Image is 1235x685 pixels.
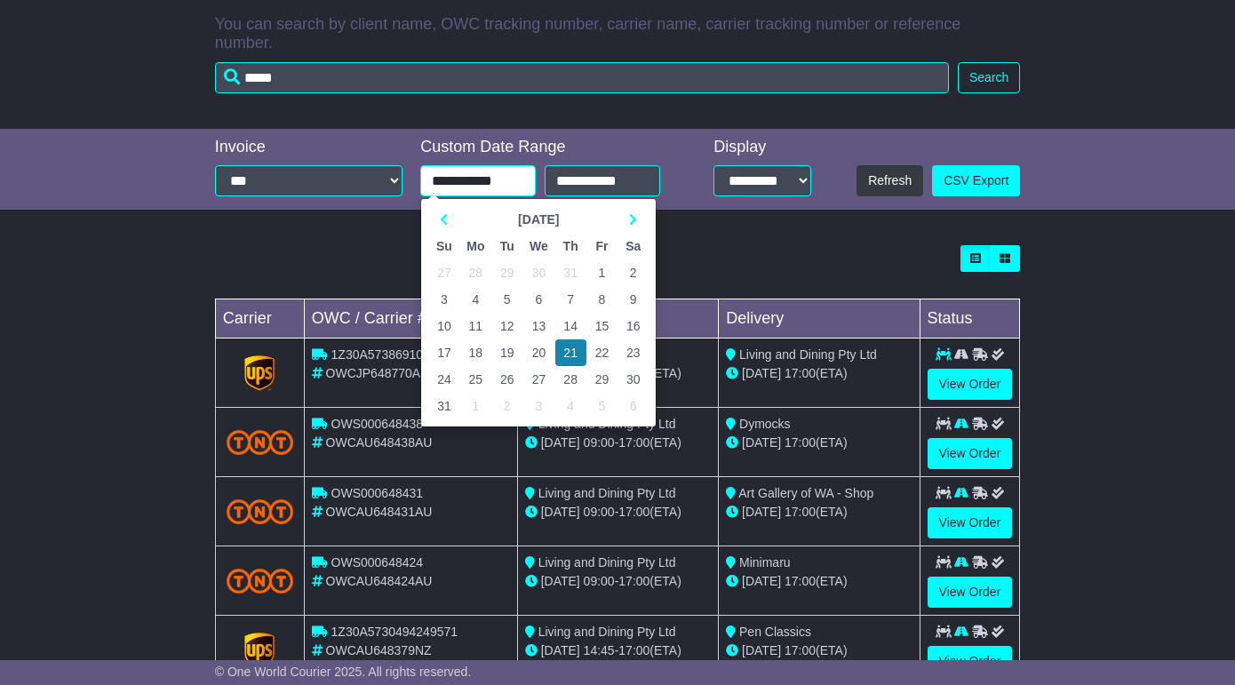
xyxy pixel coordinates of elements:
[491,259,522,286] td: 29
[586,286,617,313] td: 8
[215,665,472,679] span: © One World Courier 2025. All rights reserved.
[460,233,492,259] th: Mo
[538,486,676,500] span: Living and Dining Pty Ltd
[331,625,458,639] span: 1Z30A5730494249571
[928,577,1013,608] a: View Order
[742,366,781,380] span: [DATE]
[227,430,293,454] img: TNT_Domestic.png
[522,233,554,259] th: We
[522,286,554,313] td: 6
[525,434,711,452] div: - (ETA)
[928,369,1013,400] a: View Order
[555,233,586,259] th: Th
[584,643,615,657] span: 14:45
[326,435,433,450] span: OWCAU648438AU
[428,366,459,393] td: 24
[522,393,554,419] td: 3
[227,569,293,593] img: TNT_Domestic.png
[617,313,649,339] td: 16
[555,313,586,339] td: 14
[586,339,617,366] td: 22
[428,286,459,313] td: 3
[555,339,586,366] td: 21
[326,643,432,657] span: OWCAU648379NZ
[522,259,554,286] td: 30
[618,643,649,657] span: 17:00
[617,393,649,419] td: 6
[618,505,649,519] span: 17:00
[326,574,433,588] span: OWCAU648424AU
[541,505,580,519] span: [DATE]
[928,507,1013,538] a: View Order
[460,259,492,286] td: 28
[541,643,580,657] span: [DATE]
[618,574,649,588] span: 17:00
[541,435,580,450] span: [DATE]
[857,165,923,196] button: Refresh
[785,643,816,657] span: 17:00
[742,574,781,588] span: [DATE]
[215,138,403,157] div: Invoice
[215,299,304,339] td: Carrier
[555,259,586,286] td: 31
[586,233,617,259] th: Fr
[584,505,615,519] span: 09:00
[726,503,912,522] div: (ETA)
[586,393,617,419] td: 5
[726,364,912,383] div: (ETA)
[428,259,459,286] td: 27
[460,206,617,233] th: Select Month
[331,486,424,500] span: OWS000648431
[785,366,816,380] span: 17:00
[331,347,458,362] span: 1Z30A5738691013239
[739,417,791,431] span: Dymocks
[522,339,554,366] td: 20
[617,233,649,259] th: Sa
[586,366,617,393] td: 29
[586,313,617,339] td: 15
[525,503,711,522] div: - (ETA)
[617,339,649,366] td: 23
[525,641,711,660] div: - (ETA)
[522,366,554,393] td: 27
[617,366,649,393] td: 30
[491,366,522,393] td: 26
[326,505,433,519] span: OWCAU648431AU
[215,15,1021,53] p: You can search by client name, OWC tracking number, carrier name, carrier tracking number or refe...
[920,299,1020,339] td: Status
[460,313,492,339] td: 11
[522,313,554,339] td: 13
[491,313,522,339] td: 12
[785,505,816,519] span: 17:00
[617,259,649,286] td: 2
[617,286,649,313] td: 9
[739,555,791,570] span: Minimaru
[785,435,816,450] span: 17:00
[584,574,615,588] span: 09:00
[584,435,615,450] span: 09:00
[491,286,522,313] td: 5
[491,393,522,419] td: 2
[460,366,492,393] td: 25
[244,633,275,668] img: GetCarrierServiceLogo
[555,286,586,313] td: 7
[538,625,676,639] span: Living and Dining Pty Ltd
[742,505,781,519] span: [DATE]
[742,435,781,450] span: [DATE]
[586,259,617,286] td: 1
[460,286,492,313] td: 4
[538,555,676,570] span: Living and Dining Pty Ltd
[491,339,522,366] td: 19
[420,138,677,157] div: Custom Date Range
[244,355,275,391] img: GetCarrierServiceLogo
[958,62,1020,93] button: Search
[331,555,424,570] span: OWS000648424
[739,625,811,639] span: Pen Classics
[331,417,424,431] span: OWS000648438
[713,138,811,157] div: Display
[227,499,293,523] img: TNT_Domestic.png
[719,299,920,339] td: Delivery
[932,165,1020,196] a: CSV Export
[555,393,586,419] td: 4
[326,366,430,380] span: OWCJP648770AU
